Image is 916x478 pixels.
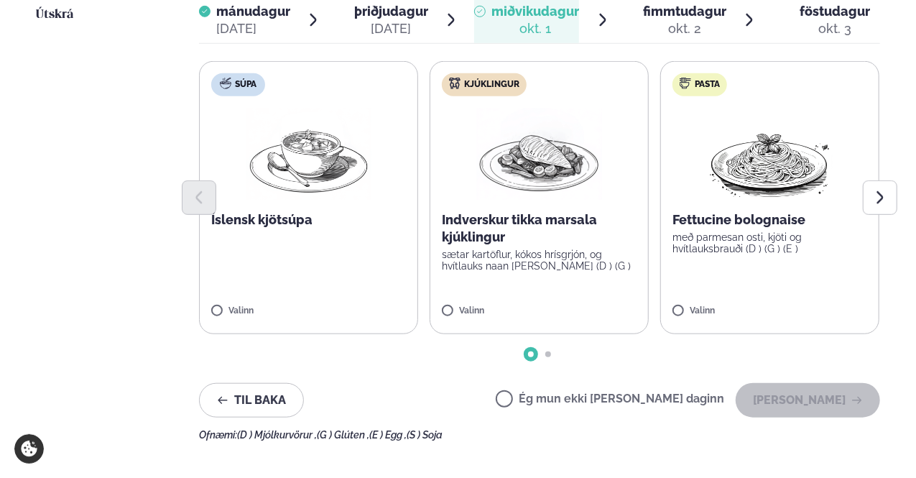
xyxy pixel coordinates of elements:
span: Go to slide 1 [528,351,534,357]
span: Súpa [235,79,256,91]
p: Fettucine bolognaise [672,211,867,229]
img: soup.svg [220,78,231,89]
img: Spagetti.png [707,108,833,200]
button: Next slide [863,180,897,215]
span: Kjúklingur [464,79,519,91]
span: Pasta [695,79,720,91]
span: þriðjudagur [354,4,428,19]
p: með parmesan osti, kjöti og hvítlauksbrauði (D ) (G ) (E ) [672,231,867,254]
p: Íslensk kjötsúpa [211,211,406,229]
a: Útskrá [36,6,73,24]
button: [PERSON_NAME] [736,383,880,418]
span: Go to slide 2 [545,351,551,357]
span: (D ) Mjólkurvörur , [237,429,317,441]
span: föstudagur [800,4,870,19]
p: sætar kartöflur, kókos hrísgrjón, og hvítlauks naan [PERSON_NAME] (D ) (G ) [442,249,637,272]
span: (G ) Glúten , [317,429,369,441]
button: Previous slide [182,180,216,215]
span: (S ) Soja [407,429,443,441]
button: Til baka [199,383,304,418]
a: Cookie settings [14,434,44,464]
span: miðvikudagur [491,4,579,19]
span: Útskrá [36,9,73,21]
div: okt. 3 [800,20,870,37]
img: chicken.svg [449,78,461,89]
p: Indverskur tikka marsala kjúklingur [442,211,637,246]
img: pasta.svg [680,78,691,89]
div: [DATE] [354,20,428,37]
span: fimmtudagur [643,4,726,19]
div: Ofnæmi: [199,429,880,441]
div: [DATE] [216,20,290,37]
img: Chicken-breast.png [476,108,603,200]
div: okt. 1 [491,20,579,37]
span: mánudagur [216,4,290,19]
span: (E ) Egg , [369,429,407,441]
div: okt. 2 [643,20,726,37]
img: Soup.png [246,108,372,200]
